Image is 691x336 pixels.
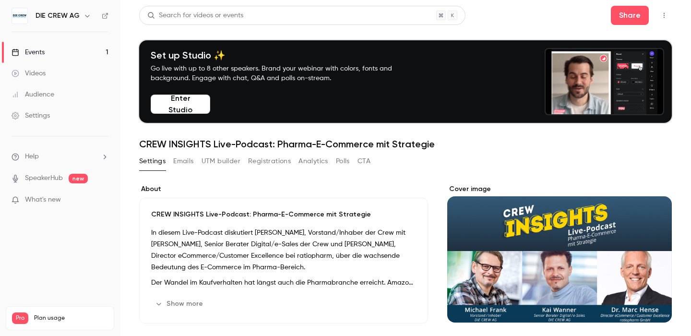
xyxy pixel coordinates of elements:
p: CREW INSIGHTS Live-Podcast: Pharma-E-Commerce mit Strategie [151,210,416,219]
button: UTM builder [202,154,240,169]
p: Go live with up to 8 other speakers. Brand your webinar with colors, fonts and background. Engage... [151,64,415,83]
iframe: Noticeable Trigger [97,196,108,204]
div: Audience [12,90,54,99]
button: Show more [151,296,209,312]
div: Videos [12,69,46,78]
span: new [69,174,88,183]
span: Plan usage [34,314,108,322]
button: Polls [336,154,350,169]
button: Share [611,6,649,25]
li: help-dropdown-opener [12,152,108,162]
button: Emails [173,154,193,169]
h6: DIE CREW AG [36,11,80,21]
div: Search for videos or events [147,11,243,21]
img: DIE CREW AG [12,8,27,24]
span: What's new [25,195,61,205]
h4: Set up Studio ✨ [151,49,415,61]
h1: CREW INSIGHTS Live-Podcast: Pharma-E-Commerce mit Strategie [139,138,672,150]
button: Analytics [298,154,328,169]
div: Events [12,48,45,57]
label: Cover image [447,184,672,194]
section: Cover image [447,184,672,323]
p: In diesem Live-Podcast diskutiert [PERSON_NAME], Vorstand/Inhaber der Crew mit [PERSON_NAME], Sen... [151,227,416,273]
div: Settings [12,111,50,120]
span: Pro [12,312,28,324]
a: SpeakerHub [25,173,63,183]
label: About [139,184,428,194]
button: Settings [139,154,166,169]
button: CTA [357,154,370,169]
p: Der Wandel im Kaufverhalten hat längst auch die Pharmabranche erreicht. Amazon, Online-Apotheken ... [151,277,416,288]
span: Help [25,152,39,162]
button: Registrations [248,154,291,169]
button: Enter Studio [151,95,210,114]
